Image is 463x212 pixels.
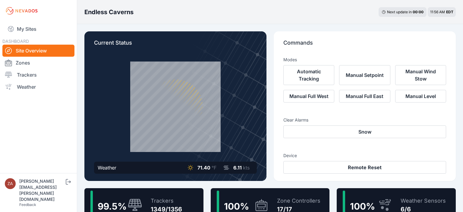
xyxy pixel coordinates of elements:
span: °F [212,165,216,171]
span: 6.11 [233,165,242,171]
span: 100 % [224,201,249,212]
h3: Modes [283,57,297,63]
span: 100 % [350,201,375,212]
button: Manual Level [395,90,446,103]
span: Next update in [387,10,412,14]
p: Current Status [94,39,257,52]
h3: Clear Alarms [283,117,446,123]
a: Trackers [2,69,74,81]
h3: Device [283,153,446,159]
span: kts [243,165,250,171]
span: 11:56 AM [430,10,445,14]
img: zachary.brogan@energixrenewables.com [5,178,16,189]
button: Manual Setpoint [339,65,390,85]
button: Manual Full East [339,90,390,103]
span: 71.40 [197,165,210,171]
a: My Sites [2,22,74,36]
img: Nevados [5,6,39,16]
button: Snow [283,125,446,138]
div: Weather [98,164,116,171]
span: DASHBOARD [2,39,29,44]
p: Commands [283,39,446,52]
button: Manual Full West [283,90,334,103]
div: Zone Controllers [277,197,320,205]
div: 00 : 00 [413,10,424,14]
div: Weather Sensors [401,197,446,205]
a: Weather [2,81,74,93]
a: Zones [2,57,74,69]
div: [PERSON_NAME][EMAIL_ADDRESS][PERSON_NAME][DOMAIN_NAME] [19,178,65,202]
button: Automatic Tracking [283,65,334,85]
a: Site Overview [2,45,74,57]
nav: Breadcrumb [84,4,134,20]
span: EDT [446,10,453,14]
h3: Endless Caverns [84,8,134,16]
a: Feedback [19,202,36,207]
span: 99.5 % [98,201,127,212]
div: Trackers [151,197,182,205]
button: Remote Reset [283,161,446,174]
button: Manual Wind Stow [395,65,446,85]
